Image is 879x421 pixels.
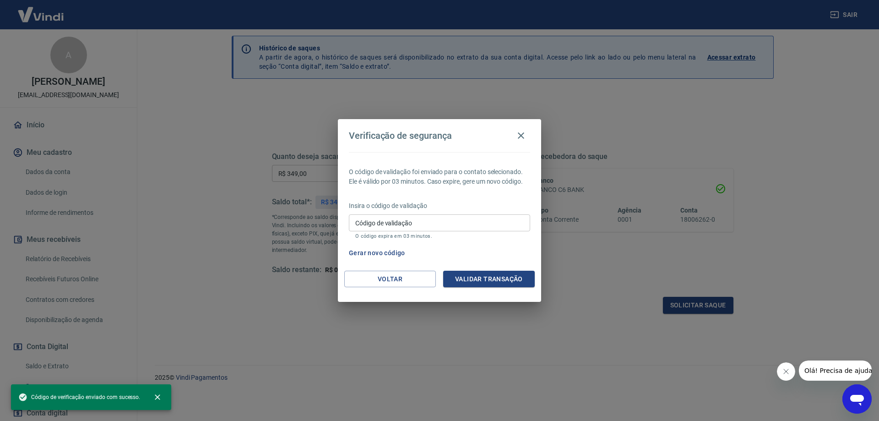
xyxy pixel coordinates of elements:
[443,271,535,288] button: Validar transação
[5,6,77,14] span: Olá! Precisa de ajuda?
[344,271,436,288] button: Voltar
[349,201,530,211] p: Insira o código de validação
[355,233,524,239] p: O código expira em 03 minutos.
[349,130,452,141] h4: Verificação de segurança
[842,384,872,414] iframe: Botão para abrir a janela de mensagens
[18,393,140,402] span: Código de verificação enviado com sucesso.
[777,362,795,381] iframe: Fechar mensagem
[799,361,872,381] iframe: Mensagem da empresa
[147,387,168,407] button: close
[345,245,409,262] button: Gerar novo código
[349,167,530,186] p: O código de validação foi enviado para o contato selecionado. Ele é válido por 03 minutos. Caso e...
